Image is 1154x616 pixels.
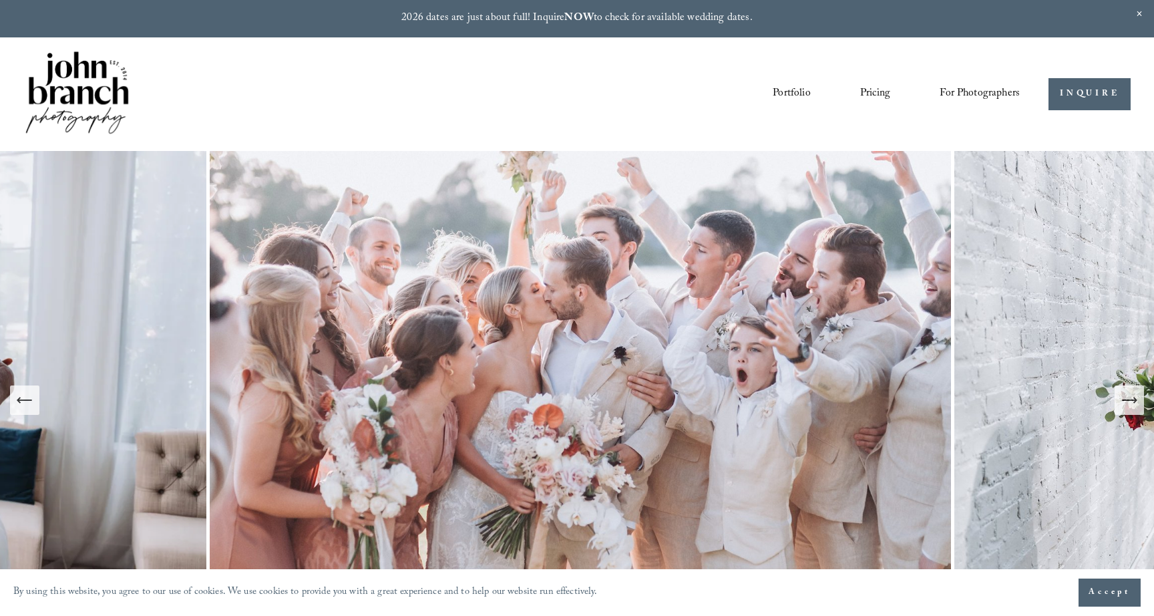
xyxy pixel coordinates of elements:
img: John Branch IV Photography [23,49,132,139]
a: INQUIRE [1048,78,1131,111]
a: Portfolio [773,83,810,106]
a: folder dropdown [940,83,1020,106]
a: Pricing [860,83,890,106]
span: For Photographers [940,84,1020,104]
button: Previous Slide [10,386,39,415]
span: Accept [1089,586,1131,599]
p: By using this website, you agree to our use of cookies. We use cookies to provide you with a grea... [13,583,598,603]
button: Next Slide [1115,386,1144,415]
button: Accept [1079,579,1141,607]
